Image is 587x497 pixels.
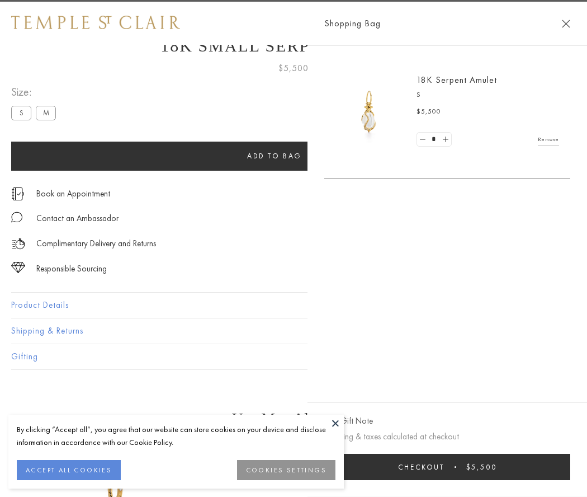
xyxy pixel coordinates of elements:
img: icon_sourcing.svg [11,262,25,273]
div: Contact an Ambassador [36,212,119,226]
h3: You May Also Like [28,410,559,428]
img: MessageIcon-01_2.svg [11,212,22,223]
button: Add Gift Note [324,414,373,428]
p: Complimentary Delivery and Returns [36,237,156,251]
button: Shipping & Returns [11,318,576,344]
span: $5,500 [466,462,497,472]
button: Gifting [11,344,576,369]
p: Shipping & taxes calculated at checkout [324,430,570,444]
p: S [416,90,559,101]
h1: 18K Small Serpent Amulet [11,36,576,55]
img: icon_appointment.svg [11,187,25,200]
a: Remove [538,133,559,146]
a: Book an Appointment [36,187,110,200]
button: Checkout $5,500 [324,454,570,480]
button: ACCEPT ALL COOKIES [17,460,121,480]
span: $5,500 [416,106,441,118]
label: S [11,106,31,120]
span: Size: [11,83,60,101]
button: Product Details [11,293,576,318]
div: By clicking “Accept all”, you agree that our website can store cookies on your device and disclos... [17,423,335,449]
span: Add to bag [247,151,302,161]
span: Shopping Bag [324,16,381,31]
img: P51836-E11SERPPV [335,78,403,146]
div: Responsible Sourcing [36,262,107,276]
a: 18K Serpent Amulet [416,74,497,86]
img: Temple St. Clair [11,16,180,29]
img: icon_delivery.svg [11,237,25,251]
span: Checkout [398,462,444,472]
a: Set quantity to 2 [439,133,451,147]
label: M [36,106,56,120]
button: COOKIES SETTINGS [237,460,335,480]
button: Add to bag [11,142,538,171]
button: Close Shopping Bag [562,20,570,28]
a: Set quantity to 0 [417,133,428,147]
span: $5,500 [278,61,309,76]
